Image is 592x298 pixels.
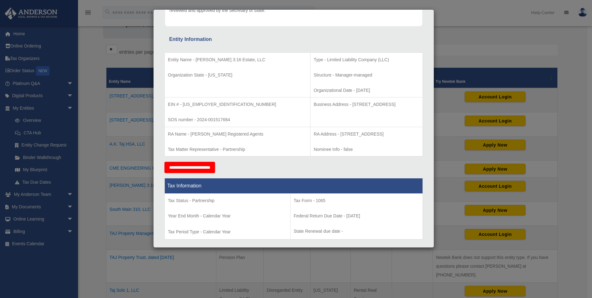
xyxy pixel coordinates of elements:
td: Tax Period Type - Calendar Year [165,194,291,240]
p: Organizational Date - [DATE] [314,87,419,94]
p: RA Name - [PERSON_NAME] Registered Agents [168,130,307,138]
div: Entity Information [169,35,418,44]
p: Type - Limited Liability Company (LLC) [314,56,419,64]
th: Tax Information [165,178,423,194]
p: Tax Matter Representative - Partnership [168,146,307,153]
p: Nominee Info - false [314,146,419,153]
p: Federal Return Due Date - [DATE] [294,212,419,220]
p: Entity Name - [PERSON_NAME] 3:16 Estate, LLC [168,56,307,64]
p: EIN # - [US_EMPLOYER_IDENTIFICATION_NUMBER] [168,101,307,108]
p: Structure - Manager-managed [314,71,419,79]
p: SOS number - 2024-001517684 [168,116,307,124]
p: Tax Status - Partnership [168,197,287,205]
p: Business Address - [STREET_ADDRESS] [314,101,419,108]
p: Organization State - [US_STATE] [168,71,307,79]
p: State Renewal due date - [294,227,419,235]
p: RA Address - [STREET_ADDRESS] [314,130,419,138]
p: Tax Form - 1065 [294,197,419,205]
p: Year End Month - Calendar Year [168,212,287,220]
